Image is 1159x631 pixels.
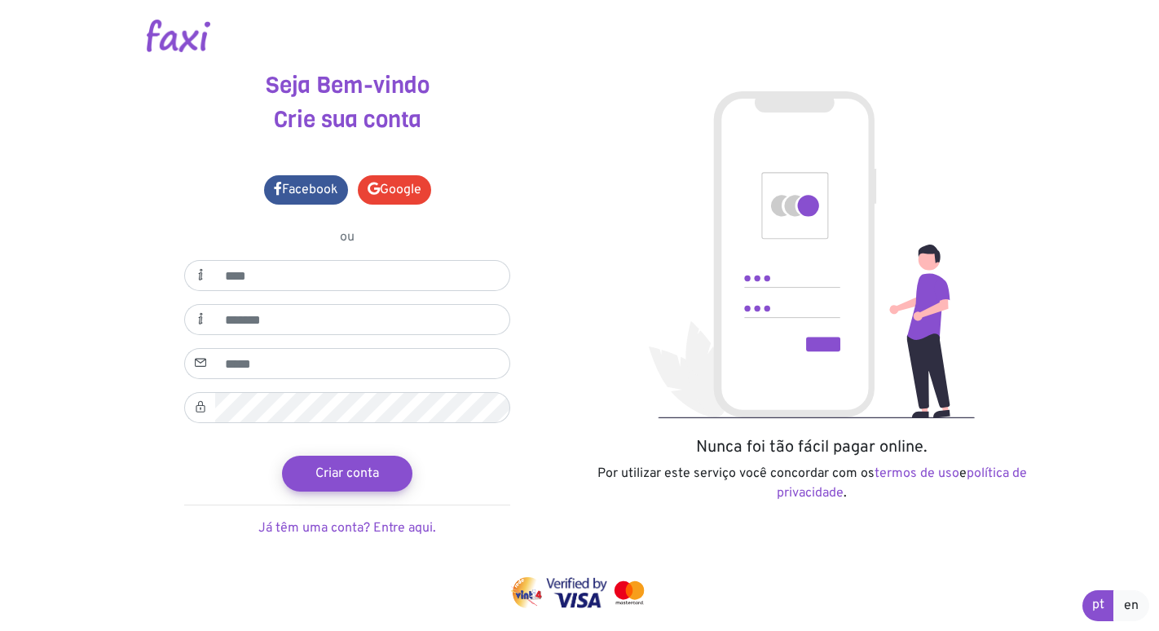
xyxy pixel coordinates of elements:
[282,456,412,492] button: Criar conta
[592,438,1032,457] h5: Nunca foi tão fácil pagar online.
[358,175,431,205] a: Google
[258,520,436,536] a: Já têm uma conta? Entre aqui.
[184,227,510,247] p: ou
[127,106,567,134] h3: Crie sua conta
[127,72,567,99] h3: Seja Bem-vindo
[546,577,607,608] img: visa
[1113,590,1149,621] a: en
[610,577,648,608] img: mastercard
[1082,590,1114,621] a: pt
[875,466,959,482] a: termos de uso
[264,175,348,205] a: Facebook
[511,577,544,608] img: vinti4
[592,464,1032,503] p: Por utilizar este serviço você concordar com os e .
